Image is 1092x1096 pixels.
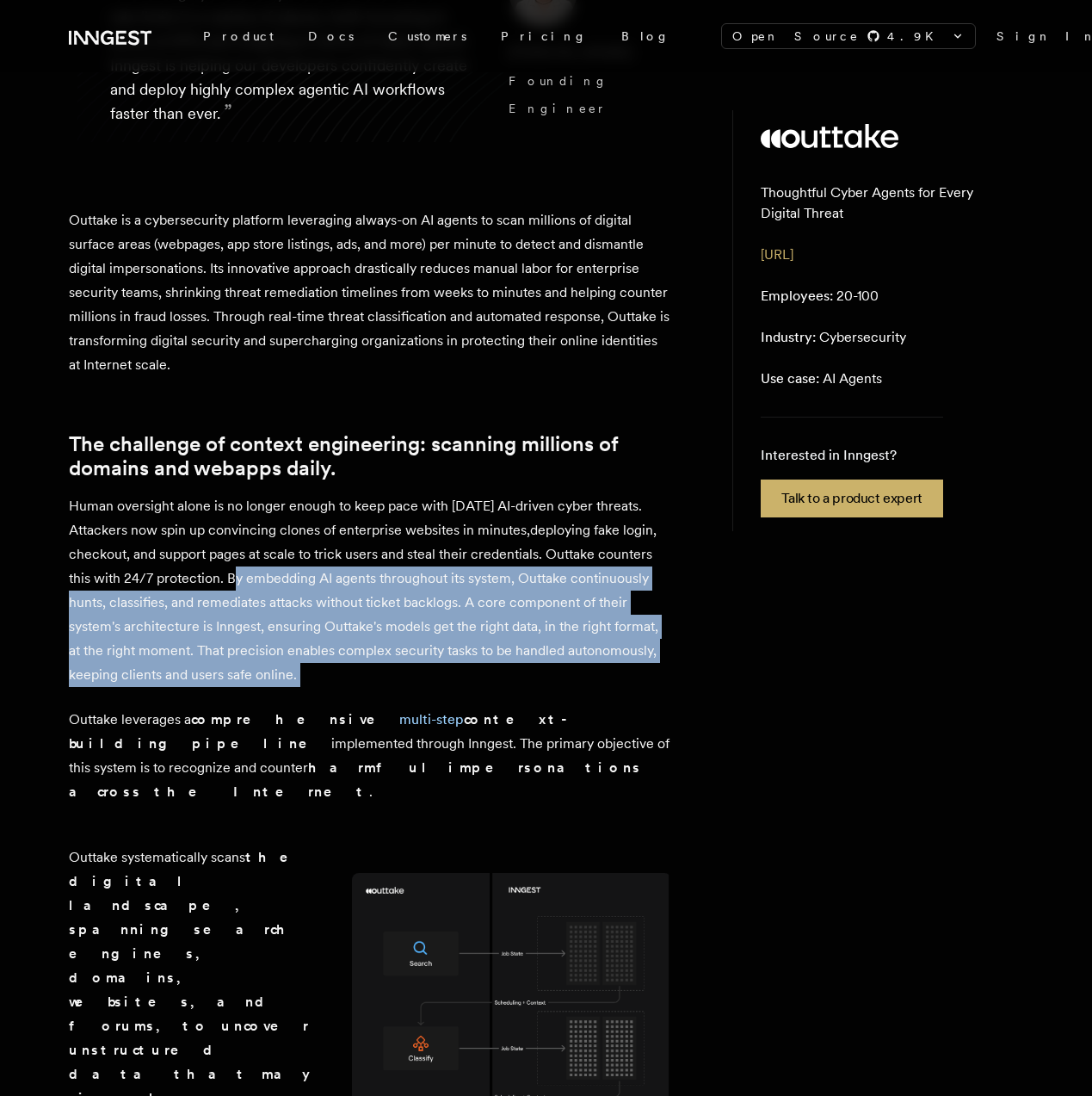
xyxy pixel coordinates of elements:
div: Product [186,21,291,52]
img: Outtake's logo [761,124,898,148]
a: Customers [371,21,484,52]
a: The challenge of context engineering: scanning millions of domains and webapps daily. [69,432,671,480]
p: Cybersecurity [761,327,906,348]
span: Use case: [761,370,819,387]
span: ” [224,99,232,124]
p: Outtake is a cybersecurity platform leveraging always-on AI agents to scan millions of digital su... [69,208,671,377]
p: Outtake leverages a implemented through Inngest. The primary objective of this system is to recog... [69,708,671,804]
a: Talk to a product expert [761,480,942,517]
strong: comprehensive context-building pipeline [69,711,576,752]
strong: harmful impersonations across the Internet [69,759,642,800]
a: Pricing [484,21,604,52]
p: 20-100 [761,286,879,307]
span: 4.9 K [887,28,944,45]
p: AI Agents [761,368,882,389]
a: multi-step [399,711,464,728]
span: Founding Engineer [509,74,608,115]
span: Industry: [761,329,816,345]
a: Docs [291,21,371,52]
span: Open Source [732,28,860,45]
span: Employees: [761,288,833,304]
a: [URL] [761,246,793,263]
p: Interested in Inngest? [761,445,942,466]
p: Thoughtful Cyber Agents for Every Digital Threat [761,183,996,224]
a: Blog [604,21,687,52]
p: Human oversight alone is no longer enough to keep pace with [DATE] AI-driven cyber threats. Attac... [69,494,671,687]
